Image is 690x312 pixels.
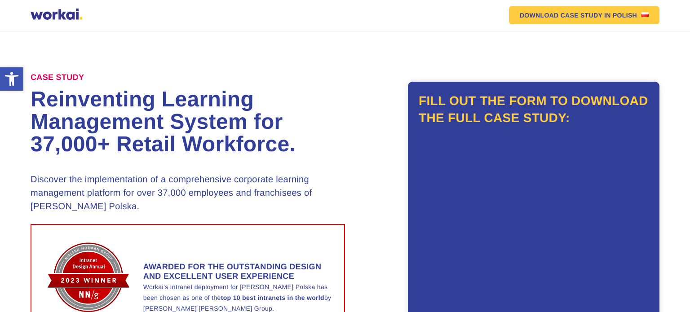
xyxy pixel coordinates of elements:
[221,294,324,301] strong: top 10 best intranets in the world
[419,92,649,127] h2: Fill out the form to download the full case study:
[520,12,602,18] em: DOWNLOAD CASE STUDY
[31,88,345,156] h1: Reinventing Learning Management System for 37,000+ Retail Workforce.
[641,12,649,17] img: pl flag
[31,73,84,83] label: CASE STUDY
[31,173,314,213] h3: Discover the implementation of a comprehensive corporate learning management platform for over 37...
[143,262,335,281] h4: AWARDED FOR THE OUTSTANDING DESIGN AND EXCELLENT USER EXPERIENCE
[509,6,659,24] a: DOWNLOAD CASE STUDYIN POLISHpl flag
